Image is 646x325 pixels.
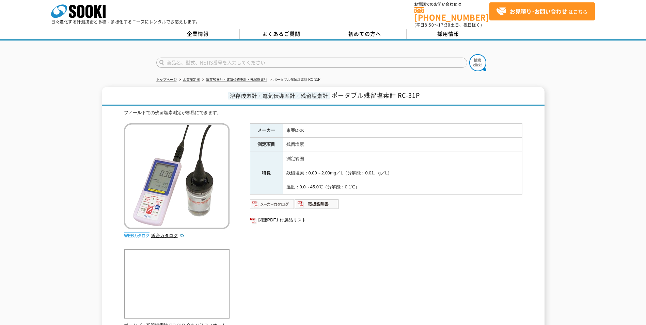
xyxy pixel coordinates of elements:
[51,20,200,24] p: 日々進化する計測技術と多種・多様化するニーズにレンタルでお応えします。
[414,22,482,28] span: (平日 ～ 土日、祝日除く)
[283,152,522,195] td: 測定範囲 残留塩素：0.00～2.00mg／L（分解能：0.01、g／L） 温度：0.0～45.0℃（分解能：0.1℃）
[348,30,381,37] span: 初めての方へ
[228,92,330,99] span: 溶存酸素計・電気伝導率計・残留塩素計
[156,29,240,39] a: 企業情報
[124,109,522,117] div: フィールドでの残留塩素測定が容易にできます。
[295,199,339,210] img: 取扱説明書
[206,78,267,81] a: 溶存酸素計・電気伝導率計・残留塩素計
[469,54,486,71] img: btn_search.png
[250,203,295,208] a: メーカーカタログ
[124,232,149,239] img: webカタログ
[240,29,323,39] a: よくあるご質問
[151,233,185,238] a: 総合カタログ
[331,91,420,100] span: ポータブル残留塩素計 RC-31P
[323,29,407,39] a: 初めての方へ
[438,22,451,28] span: 17:30
[283,138,522,152] td: 残留塩素
[250,216,522,225] a: 関連PDF1 付属品リスト
[156,58,467,68] input: 商品名、型式、NETIS番号を入力してください
[414,2,489,6] span: お電話でのお問い合わせは
[183,78,200,81] a: 水質測定器
[250,199,295,210] img: メーカーカタログ
[156,78,177,81] a: トップページ
[414,7,489,21] a: [PHONE_NUMBER]
[124,123,230,229] img: ポータブル残留塩素計 RC-31P
[510,7,567,15] strong: お見積り･お問い合わせ
[496,6,587,17] span: はこちら
[489,2,595,20] a: お見積り･お問い合わせはこちら
[425,22,434,28] span: 8:50
[283,123,522,138] td: 東亜DKK
[250,123,283,138] th: メーカー
[407,29,490,39] a: 採用情報
[250,138,283,152] th: 測定項目
[295,203,339,208] a: 取扱説明書
[250,152,283,195] th: 特長
[268,76,320,83] li: ポータブル残留塩素計 RC-31P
